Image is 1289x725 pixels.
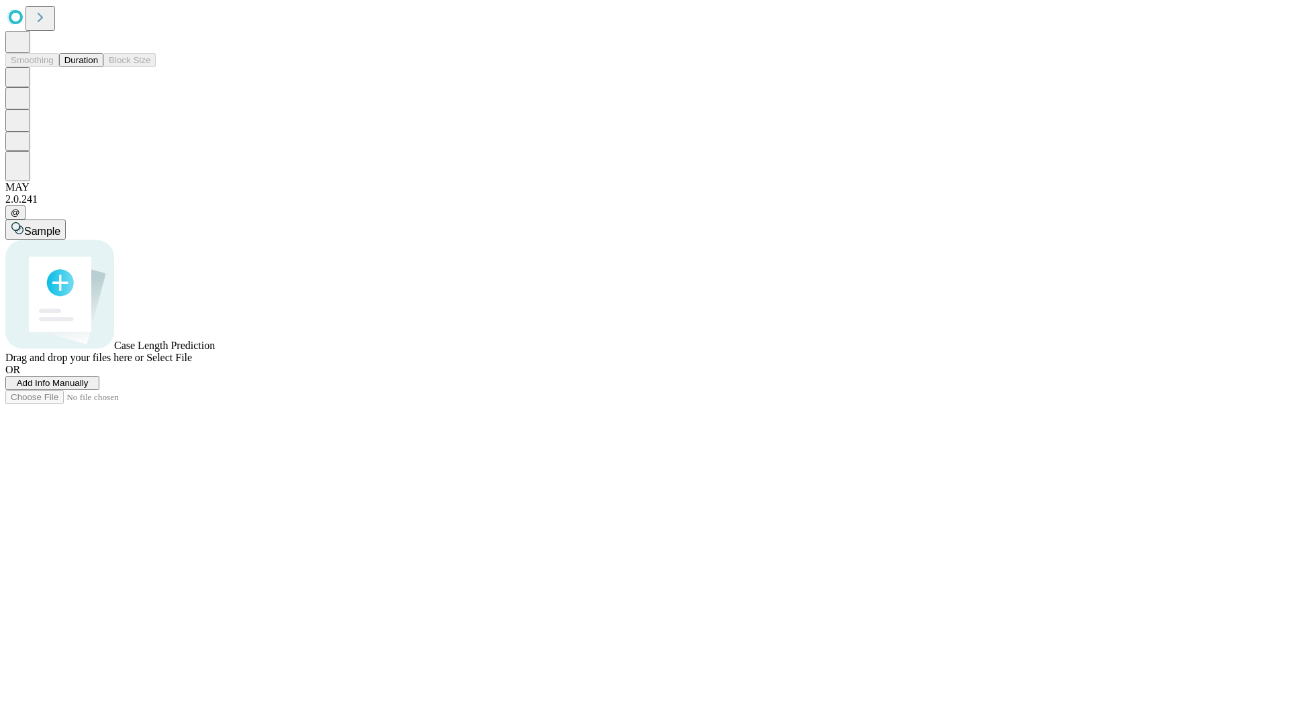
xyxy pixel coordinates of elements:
[5,53,59,67] button: Smoothing
[5,181,1284,193] div: MAY
[5,193,1284,205] div: 2.0.241
[11,207,20,217] span: @
[59,53,103,67] button: Duration
[5,376,99,390] button: Add Info Manually
[5,205,26,220] button: @
[5,364,20,375] span: OR
[24,226,60,237] span: Sample
[17,378,89,388] span: Add Info Manually
[146,352,192,363] span: Select File
[5,220,66,240] button: Sample
[114,340,215,351] span: Case Length Prediction
[5,352,144,363] span: Drag and drop your files here or
[103,53,156,67] button: Block Size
